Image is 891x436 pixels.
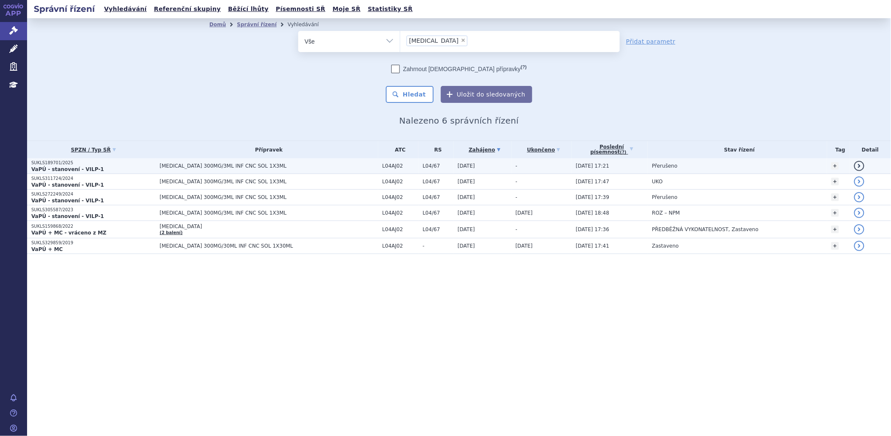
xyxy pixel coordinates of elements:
[458,144,511,156] a: Zahájeno
[831,242,839,250] a: +
[652,226,759,232] span: PŘEDBĚŽNÁ VYKONATELNOST, Zastaveno
[854,192,864,202] a: detail
[409,38,459,44] span: [MEDICAL_DATA]
[391,65,527,73] label: Zahrnout [DEMOGRAPHIC_DATA] přípravky
[159,224,371,229] span: [MEDICAL_DATA]
[382,194,418,200] span: L04AJ02
[458,194,475,200] span: [DATE]
[516,210,533,216] span: [DATE]
[652,179,663,185] span: UKO
[382,179,418,185] span: L04AJ02
[31,191,155,197] p: SUKLS272249/2024
[423,163,454,169] span: L04/67
[423,226,454,232] span: L04/67
[31,144,155,156] a: SPZN / Typ SŘ
[27,3,102,15] h2: Správní řízení
[458,243,475,249] span: [DATE]
[382,226,418,232] span: L04AJ02
[423,194,454,200] span: L04/67
[854,161,864,171] a: detail
[458,179,475,185] span: [DATE]
[31,166,104,172] strong: VaPÚ - stanovení - VILP-1
[382,243,418,249] span: L04AJ02
[516,226,517,232] span: -
[237,22,277,28] a: Správní řízení
[159,230,182,235] a: (2 balení)
[458,226,475,232] span: [DATE]
[576,226,609,232] span: [DATE] 17:36
[831,193,839,201] a: +
[576,194,609,200] span: [DATE] 17:39
[31,224,155,229] p: SUKLS159868/2022
[827,141,850,158] th: Tag
[576,179,609,185] span: [DATE] 17:47
[470,35,475,46] input: [MEDICAL_DATA]
[652,210,680,216] span: ROZ – NPM
[31,160,155,166] p: SUKLS189701/2025
[209,22,226,28] a: Domů
[516,179,517,185] span: -
[648,141,827,158] th: Stav řízení
[159,179,371,185] span: [MEDICAL_DATA] 300MG/3ML INF CNC SOL 1X3ML
[626,37,676,46] a: Přidat parametr
[831,162,839,170] a: +
[576,163,609,169] span: [DATE] 17:21
[399,116,519,126] span: Nalezeno 6 správních řízení
[831,209,839,217] a: +
[273,3,328,15] a: Písemnosti SŘ
[225,3,271,15] a: Běžící lhůty
[458,163,475,169] span: [DATE]
[831,178,839,185] a: +
[159,163,371,169] span: [MEDICAL_DATA] 300MG/3ML INF CNC SOL 1X3ML
[516,194,517,200] span: -
[854,208,864,218] a: detail
[461,38,466,43] span: ×
[652,243,679,249] span: Zastaveno
[441,86,532,103] button: Uložit do sledovaných
[31,246,63,252] strong: VaPÚ + MC
[31,182,104,188] strong: VaPÚ - stanovení - VILP-1
[31,207,155,213] p: SUKLS305587/2023
[31,198,104,204] strong: VaPÚ - stanovení - VILP-1
[854,177,864,187] a: detail
[159,243,371,249] span: [MEDICAL_DATA] 300MG/30ML INF CNC SOL 1X30ML
[159,210,371,216] span: [MEDICAL_DATA] 300MG/3ML INF CNC SOL 1X3ML
[620,150,627,155] abbr: (?)
[365,3,415,15] a: Statistiky SŘ
[31,176,155,182] p: SUKLS311724/2024
[31,230,107,236] strong: VaPÚ + MC - vráceno z MZ
[854,224,864,235] a: detail
[516,243,533,249] span: [DATE]
[330,3,363,15] a: Moje SŘ
[521,64,527,70] abbr: (?)
[386,86,434,103] button: Hledat
[418,141,454,158] th: RS
[102,3,149,15] a: Vyhledávání
[382,210,418,216] span: L04AJ02
[151,3,223,15] a: Referenční skupiny
[458,210,475,216] span: [DATE]
[516,163,517,169] span: -
[378,141,418,158] th: ATC
[576,141,648,158] a: Poslednípísemnost(?)
[576,210,609,216] span: [DATE] 18:48
[423,179,454,185] span: L04/67
[576,243,609,249] span: [DATE] 17:41
[652,163,677,169] span: Přerušeno
[288,18,330,31] li: Vyhledávání
[159,194,371,200] span: [MEDICAL_DATA] 300MG/3ML INF CNC SOL 1X3ML
[423,210,454,216] span: L04/67
[382,163,418,169] span: L04AJ02
[831,226,839,233] a: +
[850,141,891,158] th: Detail
[516,144,572,156] a: Ukončeno
[31,213,104,219] strong: VaPÚ - stanovení - VILP-1
[423,243,454,249] span: -
[854,241,864,251] a: detail
[31,240,155,246] p: SUKLS329859/2019
[652,194,677,200] span: Přerušeno
[155,141,378,158] th: Přípravek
